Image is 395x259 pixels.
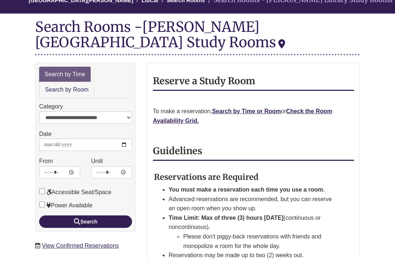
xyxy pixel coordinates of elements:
[39,157,53,166] label: From
[169,215,283,221] strong: Time Limit: Max of three (3) hours [DATE]
[39,130,52,139] label: Date
[42,243,118,249] a: View Confirmed Reservations
[183,232,336,251] li: Please don't piggy-back reservations with friends and monopolize a room for the whole day.
[39,202,45,208] input: Power Available
[169,187,325,193] strong: You must make a reservation each time you use a room.
[154,172,259,182] strong: Reservations are Required
[39,201,93,211] label: Power Available
[39,67,91,83] a: Search by Time
[153,145,202,157] strong: Guidelines
[153,108,332,124] a: Check the Room Availability Grid.
[212,108,281,115] a: Search by Time or Room
[169,214,336,251] li: (continuous or noncontinuous).
[153,107,354,126] p: To make a reservation, or
[39,82,94,99] a: Search by Room
[39,102,63,112] label: Category
[39,188,112,197] label: Accessible Seat/Space
[169,195,336,214] li: Advanced reservations are recommended, but you can reserve an open room when you show up.
[39,189,45,195] input: Accessible Seat/Space
[91,157,103,166] label: Until
[39,216,132,228] button: Search
[35,18,285,51] div: [PERSON_NAME][GEOGRAPHIC_DATA] Study Rooms
[35,19,360,55] div: Search Rooms -
[153,75,255,87] strong: Reserve a Study Room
